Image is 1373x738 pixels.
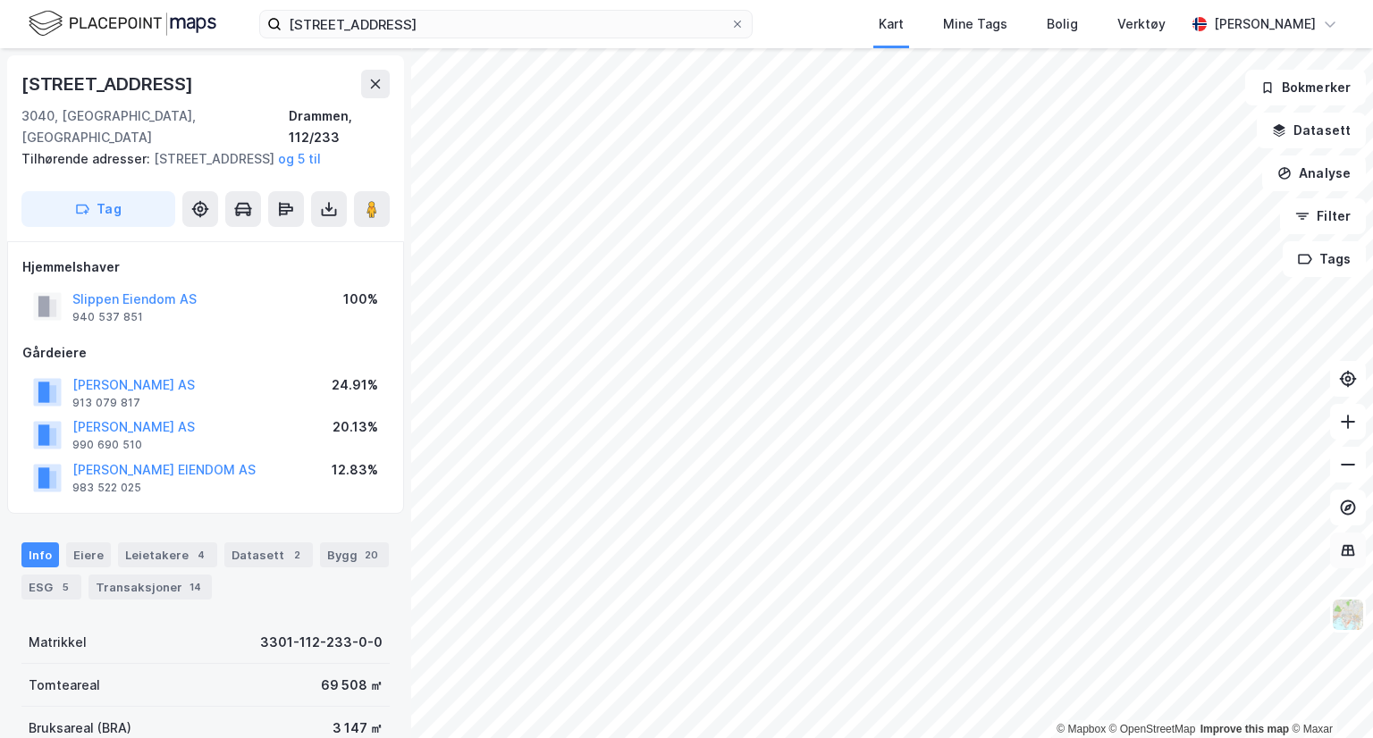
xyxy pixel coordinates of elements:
div: [STREET_ADDRESS] [21,148,375,170]
div: 3301-112-233-0-0 [260,632,383,653]
div: 24.91% [332,374,378,396]
div: Gårdeiere [22,342,389,364]
a: Mapbox [1057,723,1106,735]
div: Info [21,542,59,567]
div: 12.83% [332,459,378,481]
button: Analyse [1262,155,1366,191]
button: Bokmerker [1245,70,1366,105]
div: 20 [361,546,382,564]
a: Improve this map [1200,723,1289,735]
div: Tomteareal [29,675,100,696]
div: 4 [192,546,210,564]
div: ESG [21,574,81,600]
div: Matrikkel [29,632,87,653]
div: [PERSON_NAME] [1214,13,1316,35]
div: Drammen, 112/233 [289,105,390,148]
div: Transaksjoner [88,574,212,600]
div: Kontrollprogram for chat [1284,652,1373,738]
div: Kart [879,13,904,35]
div: 100% [343,289,378,310]
input: Søk på adresse, matrikkel, gårdeiere, leietakere eller personer [282,11,730,38]
div: Verktøy [1117,13,1166,35]
span: Tilhørende adresser: [21,151,154,166]
img: Z [1331,598,1365,632]
div: Mine Tags [943,13,1007,35]
div: 5 [56,578,74,596]
iframe: Chat Widget [1284,652,1373,738]
div: 69 508 ㎡ [321,675,383,696]
div: Eiere [66,542,111,567]
button: Tags [1283,241,1366,277]
div: 3040, [GEOGRAPHIC_DATA], [GEOGRAPHIC_DATA] [21,105,289,148]
div: 20.13% [333,416,378,438]
div: 913 079 817 [72,396,140,410]
div: Bolig [1047,13,1078,35]
button: Datasett [1257,113,1366,148]
div: 2 [288,546,306,564]
div: Bygg [320,542,389,567]
button: Filter [1280,198,1366,234]
div: 983 522 025 [72,481,141,495]
div: 990 690 510 [72,438,142,452]
div: 940 537 851 [72,310,143,324]
button: Tag [21,191,175,227]
div: 14 [186,578,205,596]
div: Datasett [224,542,313,567]
div: [STREET_ADDRESS] [21,70,197,98]
div: Leietakere [118,542,217,567]
a: OpenStreetMap [1109,723,1196,735]
img: logo.f888ab2527a4732fd821a326f86c7f29.svg [29,8,216,39]
div: Hjemmelshaver [22,256,389,278]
